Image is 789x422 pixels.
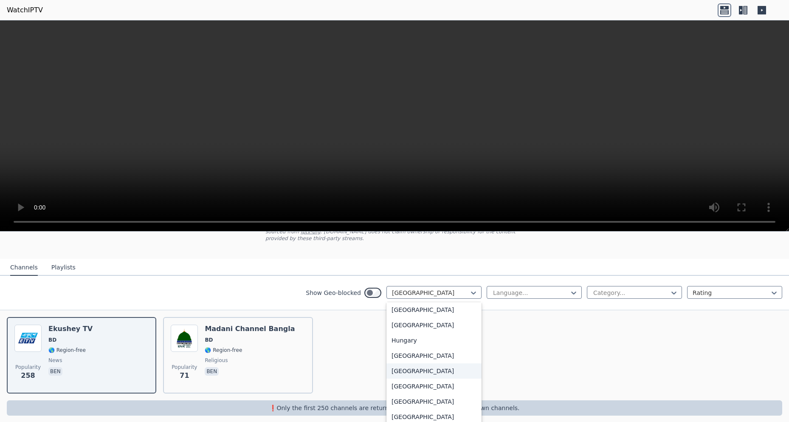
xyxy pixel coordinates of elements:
button: Channels [10,260,38,276]
p: [DOMAIN_NAME] does not host or serve any video content directly. All streams available here are s... [265,221,524,242]
span: religious [205,357,228,364]
img: Madani Channel Bangla [171,325,198,352]
a: WatchIPTV [7,5,43,15]
h6: Madani Channel Bangla [205,325,295,333]
label: Show Geo-blocked [306,289,361,297]
span: Popularity [172,364,197,371]
span: 71 [180,371,189,381]
div: [GEOGRAPHIC_DATA] [386,379,482,394]
div: Hungary [386,333,482,348]
span: 🌎 Region-free [48,347,86,354]
div: [GEOGRAPHIC_DATA] [386,394,482,409]
button: Playlists [51,260,76,276]
div: [GEOGRAPHIC_DATA] [386,302,482,317]
span: 258 [21,371,35,381]
div: [GEOGRAPHIC_DATA] [386,317,482,333]
div: [GEOGRAPHIC_DATA] [386,348,482,363]
p: ben [48,367,62,376]
span: 🌎 Region-free [205,347,242,354]
div: [GEOGRAPHIC_DATA] [386,363,482,379]
span: Popularity [15,364,41,371]
h6: Ekushey TV [48,325,93,333]
span: news [48,357,62,364]
span: BD [205,337,213,343]
img: Ekushey TV [14,325,42,352]
span: BD [48,337,56,343]
p: ❗️Only the first 250 channels are returned, use the filters to narrow down channels. [10,404,779,412]
p: ben [205,367,219,376]
a: iptv-org [301,229,321,235]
